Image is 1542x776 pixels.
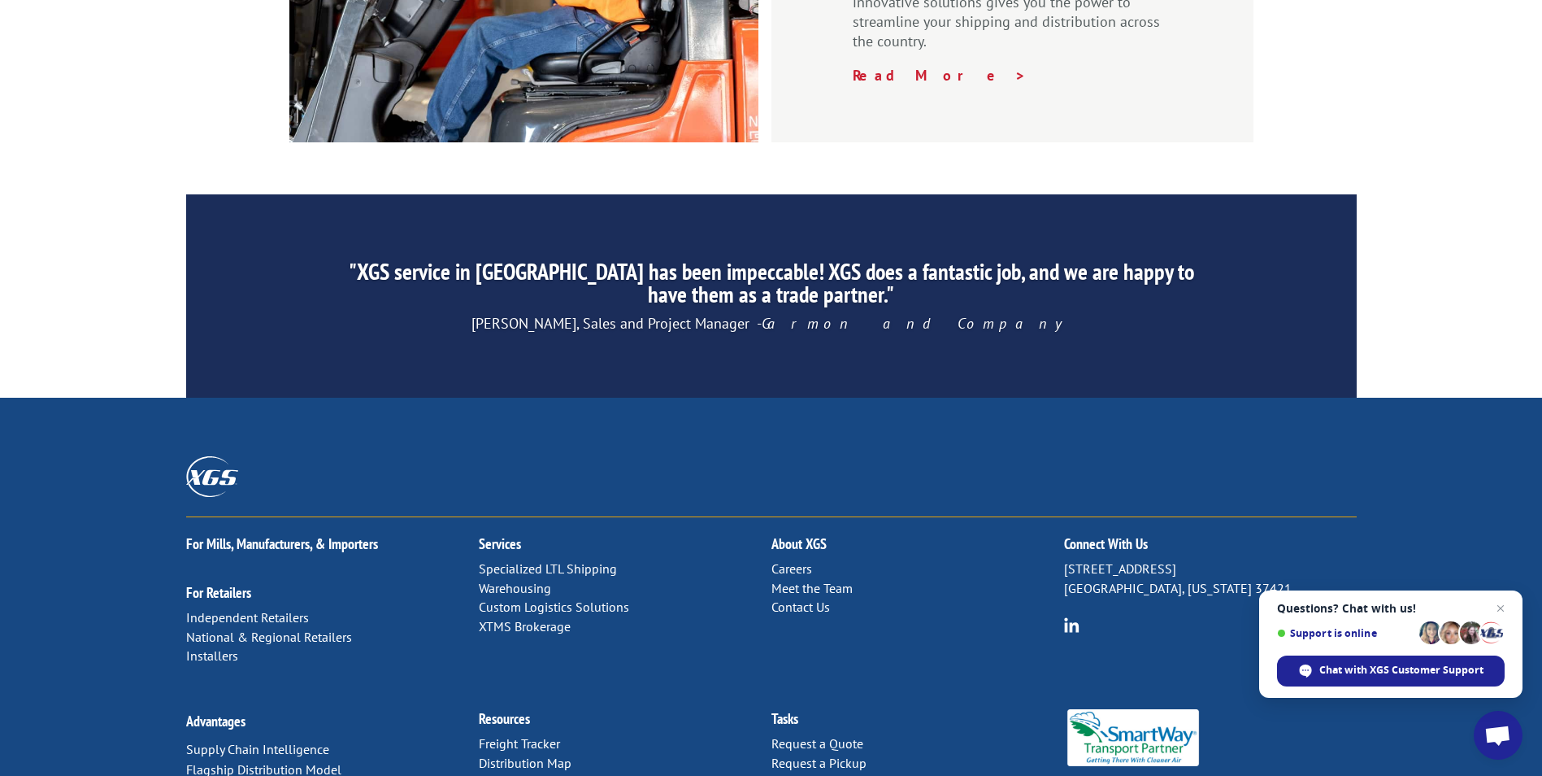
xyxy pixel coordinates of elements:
[1064,709,1203,766] img: Smartway_Logo
[186,456,238,496] img: XGS_Logos_ALL_2024_All_White
[479,618,571,634] a: XTMS Brokerage
[479,534,521,553] a: Services
[471,314,1071,333] span: [PERSON_NAME], Sales and Project Manager -
[771,534,827,553] a: About XGS
[479,580,551,596] a: Warehousing
[1474,711,1522,760] div: Open chat
[479,755,571,771] a: Distribution Map
[1064,617,1079,633] img: group-6
[186,534,378,553] a: For Mills, Manufacturers, & Importers
[1064,537,1357,560] h2: Connect With Us
[771,735,863,752] a: Request a Quote
[479,599,629,615] a: Custom Logistics Solutions
[1064,560,1357,599] p: [STREET_ADDRESS] [GEOGRAPHIC_DATA], [US_STATE] 37421
[771,580,853,596] a: Meet the Team
[1277,602,1505,615] span: Questions? Chat with us!
[186,609,309,626] a: Independent Retailers
[1277,627,1414,639] span: Support is online
[771,599,830,615] a: Contact Us
[771,560,812,577] a: Careers
[853,66,1027,85] a: Read More >
[186,712,245,730] a: Advantages
[186,647,238,664] a: Installers
[338,260,1203,314] h2: "XGS service in [GEOGRAPHIC_DATA] has been impeccable! XGS does a fantastic job, and we are happy...
[762,314,1071,333] em: Garmon and Company
[186,583,251,602] a: For Retailers
[479,735,560,752] a: Freight Tracker
[186,741,329,757] a: Supply Chain Intelligence
[1277,656,1505,687] div: Chat with XGS Customer Support
[186,629,352,645] a: National & Regional Retailers
[479,709,530,728] a: Resources
[1491,599,1510,618] span: Close chat
[479,560,617,577] a: Specialized LTL Shipping
[1319,663,1483,678] span: Chat with XGS Customer Support
[771,712,1064,735] h2: Tasks
[771,755,867,771] a: Request a Pickup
